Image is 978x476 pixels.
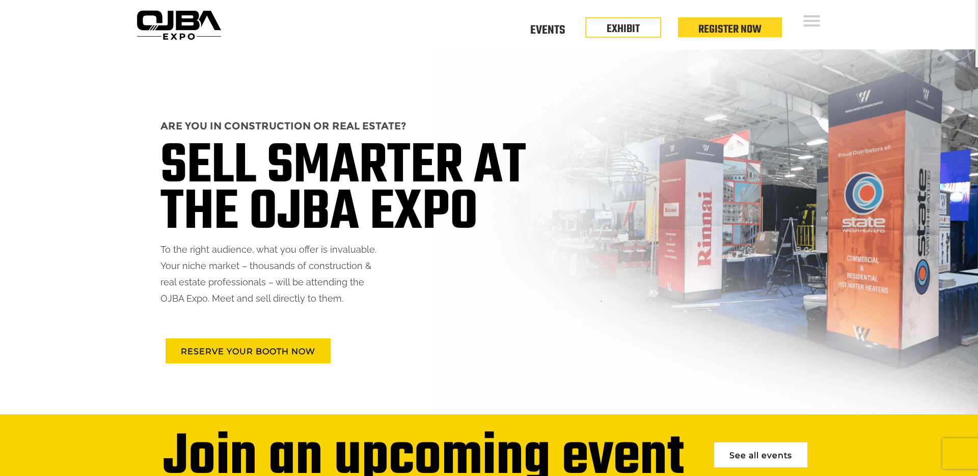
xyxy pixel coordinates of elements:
[698,21,762,38] a: Register Now
[160,144,602,236] h1: SELL SMARTER AT THE OJBA EXPO
[160,116,602,136] h2: ARE YOU IN CONSTRUCTION OR REAL ESTATE?
[607,20,640,38] a: EXHIBIT
[166,338,331,363] a: RESERVE YOUR BOOTH NOW
[714,442,807,467] a: See all events
[160,242,602,307] p: To the right audience, what you offer is invaluable. Your niche market – thousands of constructio...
